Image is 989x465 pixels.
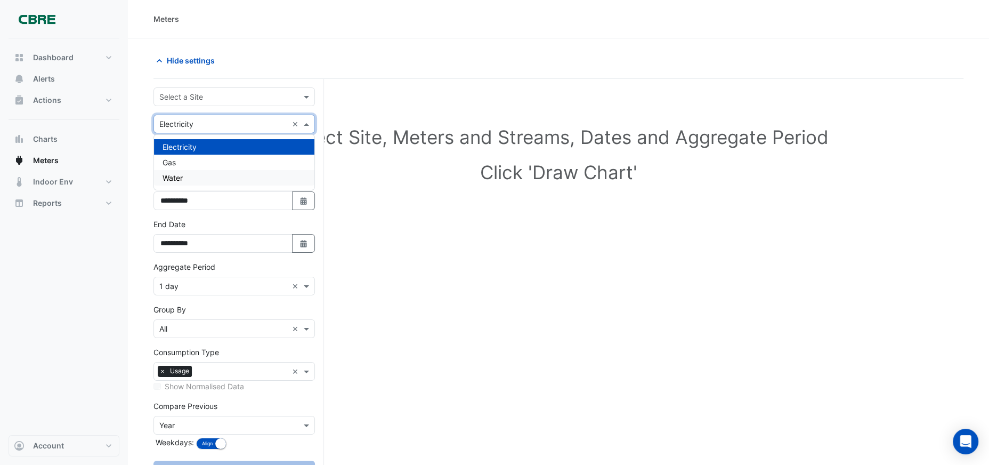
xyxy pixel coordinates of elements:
app-icon: Alerts [14,74,25,84]
div: Meters [153,13,179,25]
span: Indoor Env [33,177,73,187]
div: Select meters or streams to enable normalisation [153,381,315,392]
app-icon: Meters [14,155,25,166]
label: Aggregate Period [153,261,215,272]
label: Group By [153,304,186,315]
span: Hide settings [167,55,215,66]
fa-icon: Select Date [299,196,309,205]
button: Charts [9,129,119,150]
span: Electricity [163,142,197,151]
span: Clear [292,323,301,334]
span: Clear [292,280,301,292]
span: Alerts [33,74,55,84]
app-icon: Charts [14,134,25,145]
button: Hide settings [153,51,222,70]
fa-icon: Select Date [299,239,309,248]
ng-dropdown-panel: Options list [153,134,315,190]
button: Reports [9,193,119,214]
span: Charts [33,134,58,145]
app-icon: Indoor Env [14,177,25,187]
label: Consumption Type [153,347,219,358]
button: Alerts [9,68,119,90]
span: Water [163,173,183,182]
span: Gas [163,158,176,167]
span: Actions [33,95,61,106]
app-icon: Actions [14,95,25,106]
label: End Date [153,219,185,230]
span: Reports [33,198,62,209]
h1: Select Site, Meters and Streams, Dates and Aggregate Period [171,126,946,148]
button: Indoor Env [9,171,119,193]
button: Dashboard [9,47,119,68]
span: Usage [167,366,192,376]
span: Account [33,440,64,451]
span: Clear [292,366,301,377]
label: Weekdays: [153,437,194,448]
app-icon: Dashboard [14,52,25,63]
h1: Click 'Draw Chart' [171,161,946,183]
span: Meters [33,155,59,166]
app-icon: Reports [14,198,25,209]
button: Account [9,435,119,456]
span: Clear [292,118,301,130]
label: Show Normalised Data [165,381,244,392]
div: Open Intercom Messenger [953,429,978,454]
span: × [158,366,167,376]
span: Dashboard [33,52,74,63]
button: Actions [9,90,119,111]
button: Meters [9,150,119,171]
label: Compare Previous [153,400,217,412]
img: Company Logo [13,9,61,30]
